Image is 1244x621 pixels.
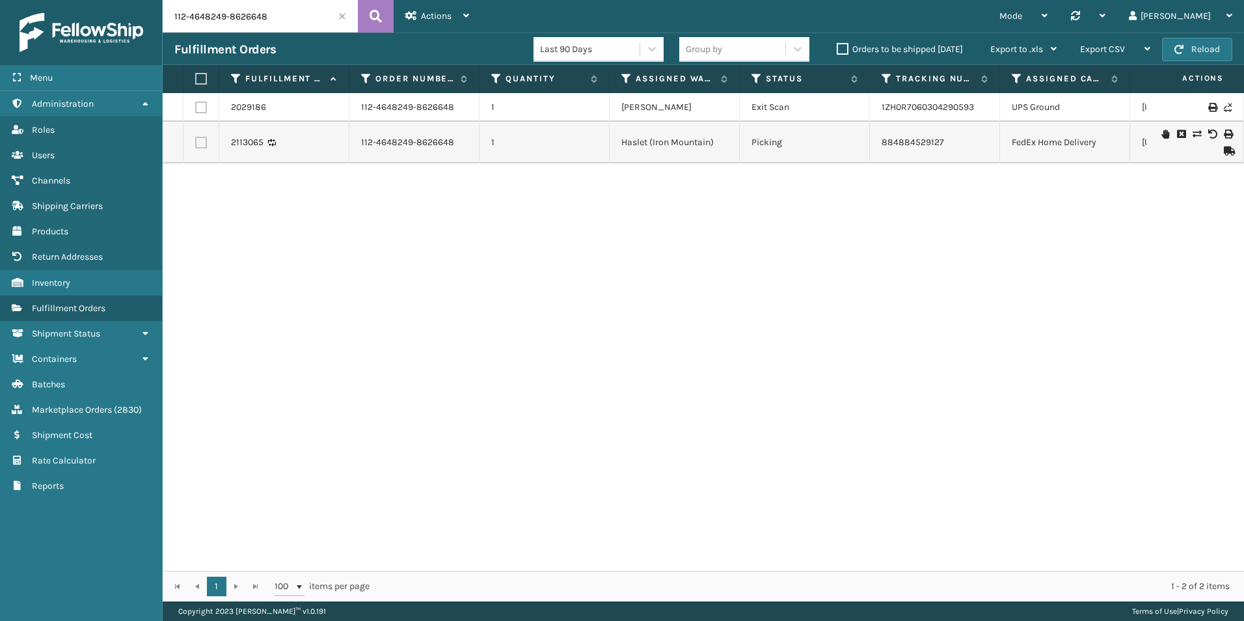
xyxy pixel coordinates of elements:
[421,10,452,21] span: Actions
[30,72,53,83] span: Menu
[32,303,105,314] span: Fulfillment Orders
[990,44,1043,55] span: Export to .xls
[32,328,100,339] span: Shipment Status
[32,124,55,135] span: Roles
[480,122,610,163] td: 1
[740,122,870,163] td: Picking
[882,102,974,113] a: 1ZH0R7060304290593
[1000,122,1130,163] td: FedEx Home Delivery
[245,73,324,85] label: Fulfillment Order Id
[114,404,142,415] span: ( 2830 )
[32,353,77,365] span: Containers
[1026,73,1105,85] label: Assigned Carrier Service
[32,455,96,466] span: Rate Calculator
[1224,146,1232,156] i: Mark as Shipped
[361,136,454,149] a: 112-4648249-8626648
[896,73,975,85] label: Tracking Number
[32,175,70,186] span: Channels
[1080,44,1125,55] span: Export CSV
[32,277,70,288] span: Inventory
[1179,607,1228,616] a: Privacy Policy
[1132,607,1177,616] a: Terms of Use
[1193,130,1200,139] i: Change shipping
[32,379,65,390] span: Batches
[231,101,266,114] a: 2029186
[361,101,454,114] a: 112-4648249-8626648
[32,480,64,491] span: Reports
[178,601,326,621] p: Copyright 2023 [PERSON_NAME]™ v 1.0.191
[20,13,143,52] img: logo
[837,44,963,55] label: Orders to be shipped [DATE]
[1177,130,1185,139] i: Request to Be Cancelled
[1000,93,1130,122] td: UPS Ground
[231,136,264,149] a: 2113065
[1224,103,1232,112] i: Never Shipped
[375,73,454,85] label: Order Number
[686,42,722,56] div: Group by
[32,226,68,237] span: Products
[388,580,1230,593] div: 1 - 2 of 2 items
[32,404,112,415] span: Marketplace Orders
[540,42,641,56] div: Last 90 Days
[1161,130,1169,139] i: On Hold
[1224,130,1232,139] i: Print Label
[32,98,94,109] span: Administration
[32,200,103,212] span: Shipping Carriers
[32,251,103,262] span: Return Addresses
[1208,130,1216,139] i: Void Label
[1208,103,1216,112] i: Print Label
[275,580,294,593] span: 100
[610,122,740,163] td: Haslet (Iron Mountain)
[32,150,55,161] span: Users
[480,93,610,122] td: 1
[32,430,92,441] span: Shipment Cost
[275,577,370,596] span: items per page
[999,10,1022,21] span: Mode
[766,73,845,85] label: Status
[1132,601,1228,621] div: |
[1162,38,1232,61] button: Reload
[506,73,584,85] label: Quantity
[636,73,714,85] label: Assigned Warehouse
[610,93,740,122] td: [PERSON_NAME]
[1141,68,1232,89] span: Actions
[740,93,870,122] td: Exit Scan
[174,42,276,57] h3: Fulfillment Orders
[882,137,944,148] a: 884884529127
[207,577,226,596] a: 1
